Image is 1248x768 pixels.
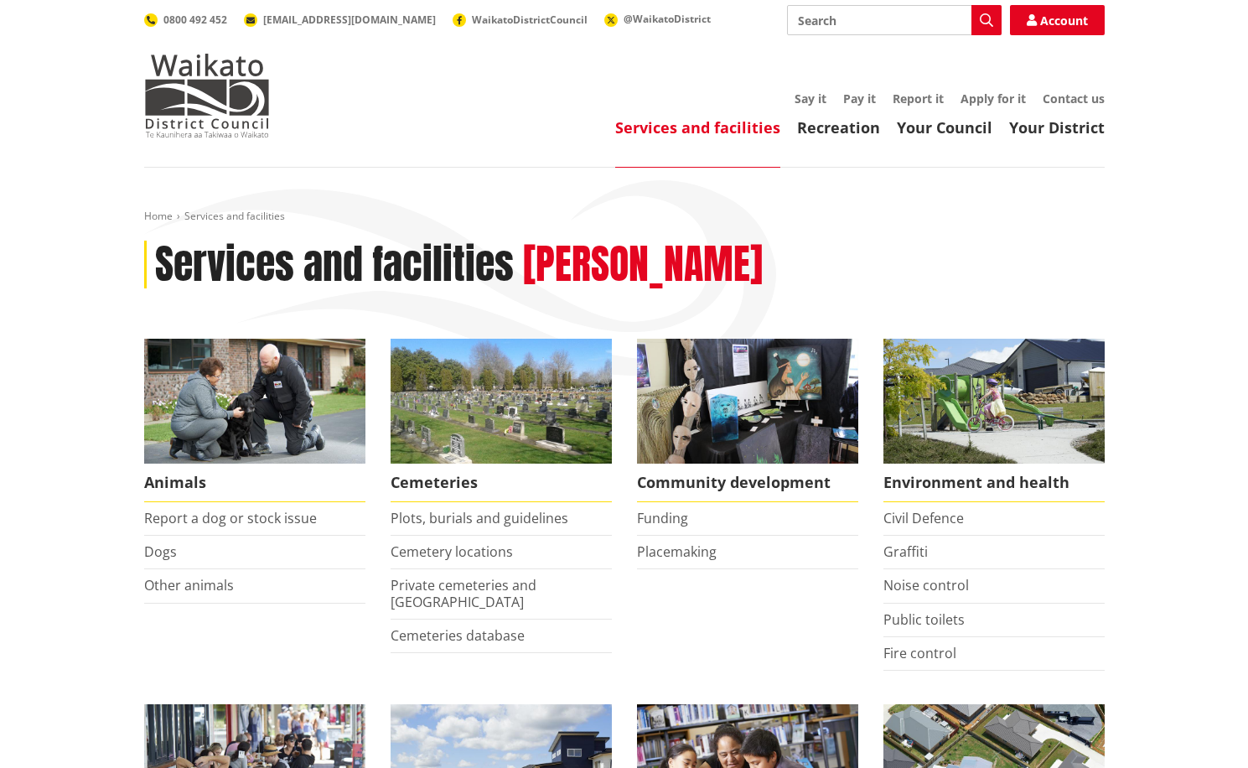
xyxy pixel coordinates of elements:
[883,542,928,561] a: Graffiti
[144,464,365,502] span: Animals
[453,13,588,27] a: WaikatoDistrictCouncil
[472,13,588,27] span: WaikatoDistrictCouncil
[163,13,227,27] span: 0800 492 452
[144,13,227,27] a: 0800 492 452
[604,12,711,26] a: @WaikatoDistrict
[883,644,956,662] a: Fire control
[144,209,173,223] a: Home
[637,339,858,502] a: Matariki Travelling Suitcase Art Exhibition Community development
[263,13,436,27] span: [EMAIL_ADDRESS][DOMAIN_NAME]
[624,12,711,26] span: @WaikatoDistrict
[1009,117,1105,138] a: Your District
[883,339,1105,502] a: New housing in Pokeno Environment and health
[391,509,568,527] a: Plots, burials and guidelines
[787,5,1002,35] input: Search input
[797,117,880,138] a: Recreation
[391,542,513,561] a: Cemetery locations
[897,117,992,138] a: Your Council
[391,576,536,610] a: Private cemeteries and [GEOGRAPHIC_DATA]
[244,13,436,27] a: [EMAIL_ADDRESS][DOMAIN_NAME]
[144,210,1105,224] nav: breadcrumb
[155,241,514,289] h1: Services and facilities
[843,91,876,106] a: Pay it
[883,509,964,527] a: Civil Defence
[795,91,826,106] a: Say it
[883,610,965,629] a: Public toilets
[391,464,612,502] span: Cemeteries
[144,54,270,138] img: Waikato District Council - Te Kaunihera aa Takiwaa o Waikato
[637,339,858,464] img: Matariki Travelling Suitcase Art Exhibition
[1010,5,1105,35] a: Account
[144,339,365,464] img: Animal Control
[391,339,612,464] img: Huntly Cemetery
[144,542,177,561] a: Dogs
[637,464,858,502] span: Community development
[144,509,317,527] a: Report a dog or stock issue
[184,209,285,223] span: Services and facilities
[391,626,525,645] a: Cemeteries database
[893,91,944,106] a: Report it
[523,241,763,289] h2: [PERSON_NAME]
[144,339,365,502] a: Waikato District Council Animal Control team Animals
[1043,91,1105,106] a: Contact us
[144,576,234,594] a: Other animals
[615,117,780,138] a: Services and facilities
[883,576,969,594] a: Noise control
[637,509,688,527] a: Funding
[961,91,1026,106] a: Apply for it
[637,542,717,561] a: Placemaking
[883,464,1105,502] span: Environment and health
[391,339,612,502] a: Huntly Cemetery Cemeteries
[883,339,1105,464] img: New housing in Pokeno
